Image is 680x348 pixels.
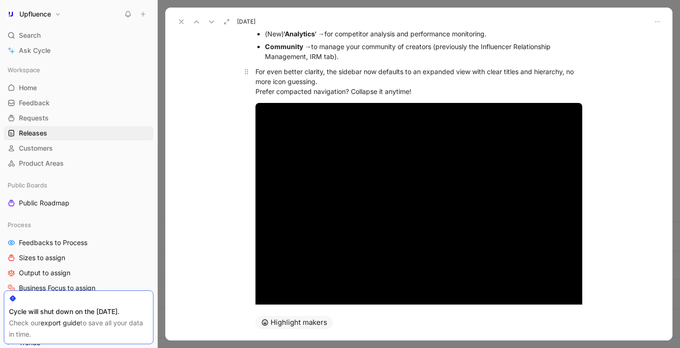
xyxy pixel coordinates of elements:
[19,98,50,108] span: Feedback
[6,9,16,19] img: Upfluence
[4,81,153,95] a: Home
[19,30,41,41] span: Search
[4,141,153,155] a: Customers
[19,128,47,138] span: Releases
[4,126,153,140] a: Releases
[19,113,49,123] span: Requests
[265,29,582,39] div: (New) for competitor analysis and performance monitoring.
[41,319,80,327] a: export guide
[237,18,255,25] span: [DATE]
[4,236,153,250] a: Feedbacks to Process
[4,8,63,21] button: UpfluenceUpfluence
[4,178,153,192] div: Public Boards
[19,283,95,293] span: Business Focus to assign
[9,306,148,317] div: Cycle will shut down on the [DATE].
[4,28,153,42] div: Search
[8,220,31,229] span: Process
[19,10,51,18] h1: Upfluence
[4,96,153,110] a: Feedback
[19,159,64,168] span: Product Areas
[19,268,70,278] span: Output to assign
[4,281,153,295] a: Business Focus to assign
[4,43,153,58] a: Ask Cycle
[255,316,333,329] button: Highlight makers
[8,180,47,190] span: Public Boards
[4,178,153,210] div: Public BoardsPublic Roadmap
[19,144,53,153] span: Customers
[4,156,153,170] a: Product Areas
[265,42,311,51] strong: Community →
[4,111,153,125] a: Requests
[4,196,153,210] a: Public Roadmap
[19,253,65,263] span: Sizes to assign
[4,218,153,295] div: ProcessFeedbacks to ProcessSizes to assignOutput to assignBusiness Focus to assign
[284,30,324,38] strong: 'Analytics' →
[4,266,153,280] a: Output to assign
[19,198,69,208] span: Public Roadmap
[4,218,153,232] div: Process
[4,251,153,265] a: Sizes to assign
[4,63,153,77] div: Workspace
[9,317,148,340] div: Check our to save all your data in time.
[19,238,87,247] span: Feedbacks to Process
[8,65,40,75] span: Workspace
[19,45,51,56] span: Ask Cycle
[265,42,582,61] div: to manage your community of creators (previously the Influencer Relationship Management, IRM tab).
[19,83,37,93] span: Home
[255,67,582,96] div: For even better clarity, the sidebar now defaults to an expanded view with clear titles and hiera...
